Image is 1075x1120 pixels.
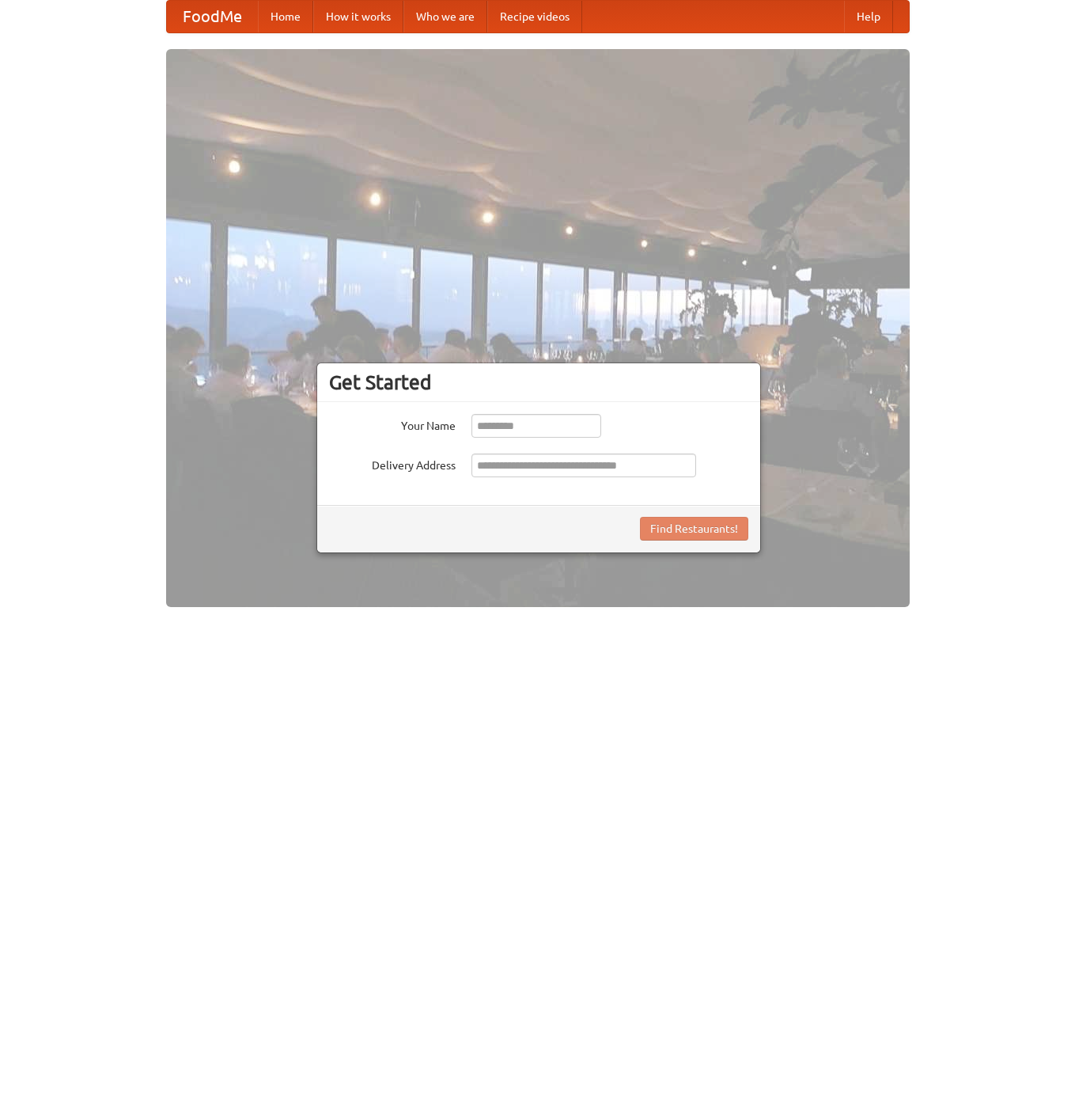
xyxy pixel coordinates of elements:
[329,414,456,434] label: Your Name
[640,517,748,541] button: Find Restaurants!
[329,370,748,394] h3: Get Started
[844,1,893,32] a: Help
[167,1,258,32] a: FoodMe
[329,454,456,473] label: Delivery Address
[258,1,313,32] a: Home
[403,1,487,32] a: Who we are
[487,1,582,32] a: Recipe videos
[313,1,403,32] a: How it works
